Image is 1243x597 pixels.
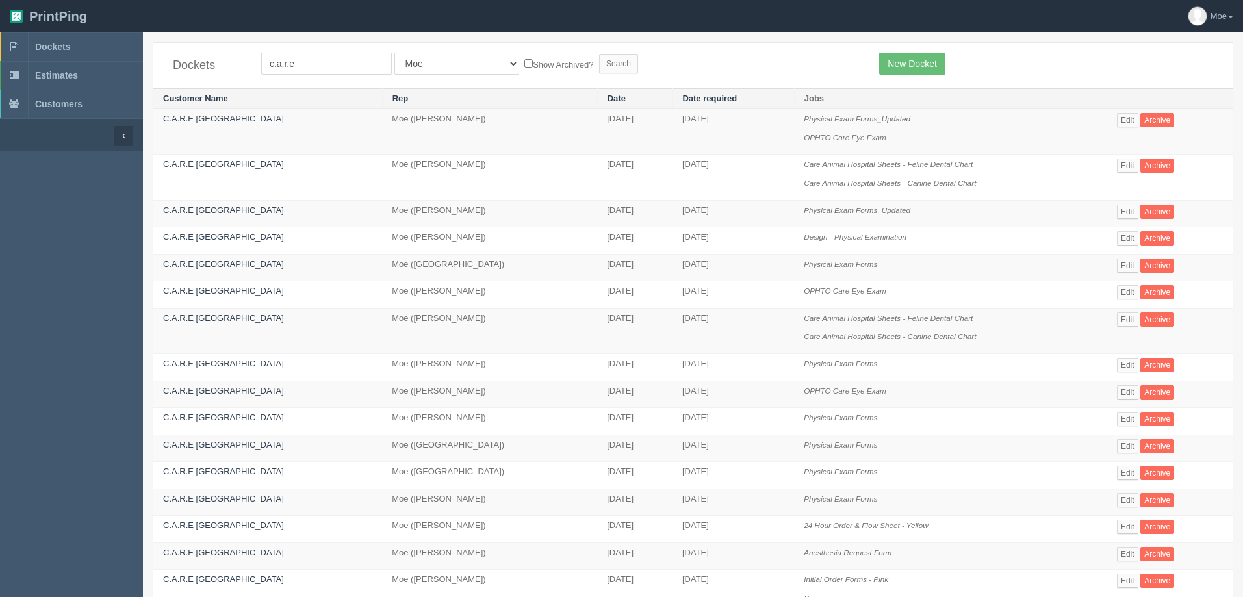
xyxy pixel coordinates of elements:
[163,548,284,557] a: C.A.R.E [GEOGRAPHIC_DATA]
[163,313,284,323] a: C.A.R.E [GEOGRAPHIC_DATA]
[597,381,673,408] td: [DATE]
[1140,205,1174,219] a: Archive
[382,408,597,435] td: Moe ([PERSON_NAME])
[597,489,673,516] td: [DATE]
[382,542,597,570] td: Moe ([PERSON_NAME])
[163,386,284,396] a: C.A.R.E [GEOGRAPHIC_DATA]
[1117,547,1138,561] a: Edit
[599,54,638,73] input: Search
[163,94,228,103] a: Customer Name
[382,462,597,489] td: Moe ([GEOGRAPHIC_DATA])
[1117,159,1138,173] a: Edit
[163,520,284,530] a: C.A.R.E [GEOGRAPHIC_DATA]
[1140,312,1174,327] a: Archive
[1117,466,1138,480] a: Edit
[173,59,242,72] h4: Dockets
[794,88,1107,109] th: Jobs
[382,353,597,381] td: Moe ([PERSON_NAME])
[597,227,673,255] td: [DATE]
[382,489,597,516] td: Moe ([PERSON_NAME])
[879,53,945,75] a: New Docket
[1140,520,1174,534] a: Archive
[1140,259,1174,273] a: Archive
[1140,493,1174,507] a: Archive
[1140,231,1174,246] a: Archive
[1140,159,1174,173] a: Archive
[1117,493,1138,507] a: Edit
[804,359,877,368] i: Physical Exam Forms
[673,200,794,227] td: [DATE]
[804,440,877,449] i: Physical Exam Forms
[673,308,794,353] td: [DATE]
[804,332,976,340] i: Care Animal Hospital Sheets - Canine Dental Chart
[1117,113,1138,127] a: Edit
[804,413,877,422] i: Physical Exam Forms
[804,314,973,322] i: Care Animal Hospital Sheets - Feline Dental Chart
[804,467,877,476] i: Physical Exam Forms
[163,114,284,123] a: C.A.R.E [GEOGRAPHIC_DATA]
[673,227,794,255] td: [DATE]
[804,206,910,214] i: Physical Exam Forms_Updated
[597,281,673,309] td: [DATE]
[804,494,877,503] i: Physical Exam Forms
[382,516,597,543] td: Moe ([PERSON_NAME])
[1140,547,1174,561] a: Archive
[1117,312,1138,327] a: Edit
[804,179,976,187] i: Care Animal Hospital Sheets - Canine Dental Chart
[673,489,794,516] td: [DATE]
[524,57,593,71] label: Show Archived?
[382,281,597,309] td: Moe ([PERSON_NAME])
[673,155,794,200] td: [DATE]
[673,516,794,543] td: [DATE]
[163,359,284,368] a: C.A.R.E [GEOGRAPHIC_DATA]
[804,260,877,268] i: Physical Exam Forms
[673,254,794,281] td: [DATE]
[673,353,794,381] td: [DATE]
[597,254,673,281] td: [DATE]
[673,381,794,408] td: [DATE]
[382,381,597,408] td: Moe ([PERSON_NAME])
[804,160,973,168] i: Care Animal Hospital Sheets - Feline Dental Chart
[597,308,673,353] td: [DATE]
[382,227,597,255] td: Moe ([PERSON_NAME])
[163,574,284,584] a: C.A.R.E [GEOGRAPHIC_DATA]
[673,462,794,489] td: [DATE]
[1117,259,1138,273] a: Edit
[1117,439,1138,453] a: Edit
[163,205,284,215] a: C.A.R.E [GEOGRAPHIC_DATA]
[382,109,597,155] td: Moe ([PERSON_NAME])
[682,94,737,103] a: Date required
[1140,385,1174,400] a: Archive
[163,494,284,503] a: C.A.R.E [GEOGRAPHIC_DATA]
[163,159,284,169] a: C.A.R.E [GEOGRAPHIC_DATA]
[382,308,597,353] td: Moe ([PERSON_NAME])
[1188,7,1207,25] img: avatar_default-7531ab5dedf162e01f1e0bb0964e6a185e93c5c22dfe317fb01d7f8cd2b1632c.jpg
[1140,574,1174,588] a: Archive
[597,516,673,543] td: [DATE]
[382,200,597,227] td: Moe ([PERSON_NAME])
[597,435,673,462] td: [DATE]
[597,155,673,200] td: [DATE]
[597,109,673,155] td: [DATE]
[35,99,83,109] span: Customers
[673,281,794,309] td: [DATE]
[392,94,409,103] a: Rep
[382,435,597,462] td: Moe ([GEOGRAPHIC_DATA])
[597,462,673,489] td: [DATE]
[163,259,284,269] a: C.A.R.E [GEOGRAPHIC_DATA]
[673,408,794,435] td: [DATE]
[10,10,23,23] img: logo-3e63b451c926e2ac314895c53de4908e5d424f24456219fb08d385ab2e579770.png
[597,408,673,435] td: [DATE]
[804,286,886,295] i: OPHTO Care Eye Exam
[804,575,888,583] i: Initial Order Forms - Pink
[1140,113,1174,127] a: Archive
[35,70,78,81] span: Estimates
[804,114,910,123] i: Physical Exam Forms_Updated
[163,440,284,450] a: C.A.R.E [GEOGRAPHIC_DATA]
[597,542,673,570] td: [DATE]
[673,435,794,462] td: [DATE]
[804,233,906,241] i: Design - Physical Examination
[1117,358,1138,372] a: Edit
[382,254,597,281] td: Moe ([GEOGRAPHIC_DATA])
[163,232,284,242] a: C.A.R.E [GEOGRAPHIC_DATA]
